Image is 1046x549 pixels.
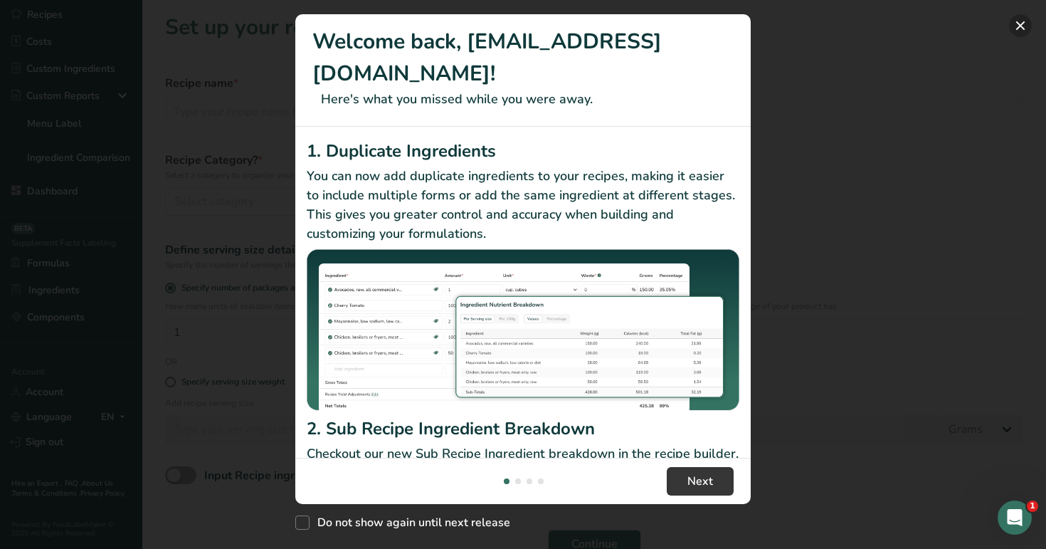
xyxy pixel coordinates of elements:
[307,444,739,502] p: Checkout our new Sub Recipe Ingredient breakdown in the recipe builder. You can now see your Reci...
[307,249,739,411] img: Duplicate Ingredients
[667,467,734,496] button: Next
[998,501,1032,535] iframe: Intercom live chat
[310,516,510,530] span: Do not show again until next release
[312,90,734,109] p: Here's what you missed while you were away.
[687,473,713,490] span: Next
[307,167,739,244] p: You can now add duplicate ingredients to your recipes, making it easier to include multiple forms...
[1027,501,1038,512] span: 1
[307,138,739,164] h2: 1. Duplicate Ingredients
[307,416,739,441] h2: 2. Sub Recipe Ingredient Breakdown
[312,26,734,90] h1: Welcome back, [EMAIL_ADDRESS][DOMAIN_NAME]!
